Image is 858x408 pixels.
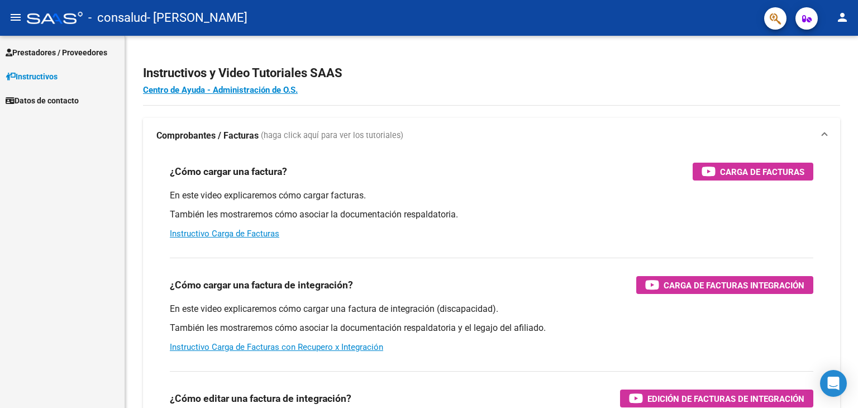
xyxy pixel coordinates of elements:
a: Instructivo Carga de Facturas con Recupero x Integración [170,342,383,352]
p: En este video explicaremos cómo cargar una factura de integración (discapacidad). [170,303,813,315]
span: Carga de Facturas Integración [664,278,804,292]
span: Datos de contacto [6,94,79,107]
span: Prestadores / Proveedores [6,46,107,59]
mat-icon: menu [9,11,22,24]
span: Carga de Facturas [720,165,804,179]
span: Instructivos [6,70,58,83]
p: También les mostraremos cómo asociar la documentación respaldatoria. [170,208,813,221]
h3: ¿Cómo cargar una factura? [170,164,287,179]
p: También les mostraremos cómo asociar la documentación respaldatoria y el legajo del afiliado. [170,322,813,334]
button: Carga de Facturas Integración [636,276,813,294]
p: En este video explicaremos cómo cargar facturas. [170,189,813,202]
a: Instructivo Carga de Facturas [170,229,279,239]
h3: ¿Cómo editar una factura de integración? [170,391,351,406]
button: Carga de Facturas [693,163,813,181]
span: - [PERSON_NAME] [147,6,247,30]
span: - consalud [88,6,147,30]
mat-icon: person [836,11,849,24]
mat-expansion-panel-header: Comprobantes / Facturas (haga click aquí para ver los tutoriales) [143,118,840,154]
strong: Comprobantes / Facturas [156,130,259,142]
button: Edición de Facturas de integración [620,390,813,407]
div: Open Intercom Messenger [820,370,847,397]
a: Centro de Ayuda - Administración de O.S. [143,85,298,95]
span: Edición de Facturas de integración [647,392,804,406]
h3: ¿Cómo cargar una factura de integración? [170,277,353,293]
h2: Instructivos y Video Tutoriales SAAS [143,63,840,84]
span: (haga click aquí para ver los tutoriales) [261,130,403,142]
